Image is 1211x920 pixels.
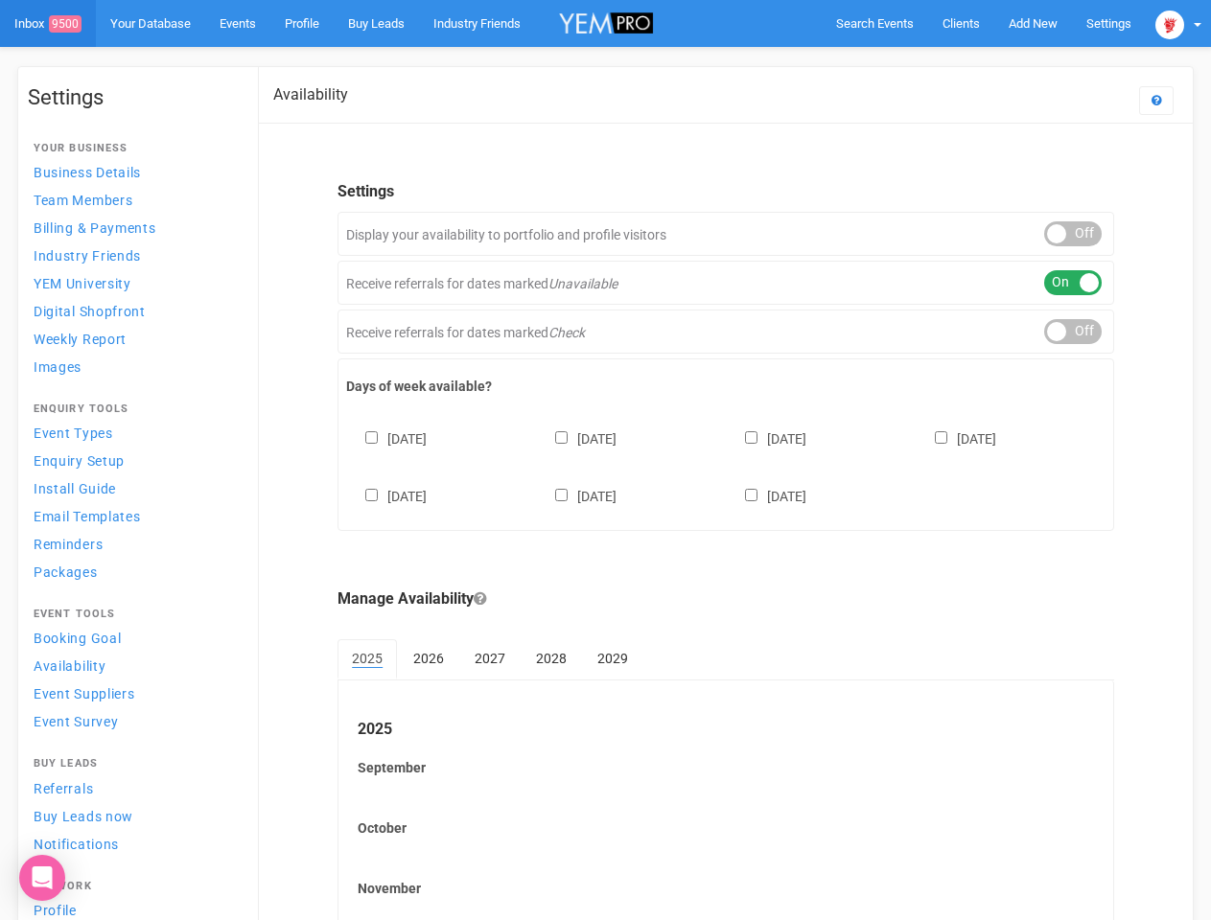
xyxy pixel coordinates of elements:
[28,803,239,829] a: Buy Leads now
[34,758,233,770] h4: Buy Leads
[726,427,806,448] label: [DATE]
[28,531,239,557] a: Reminders
[555,431,568,444] input: [DATE]
[28,503,239,529] a: Email Templates
[28,708,239,734] a: Event Survey
[34,837,119,852] span: Notifications
[34,509,141,524] span: Email Templates
[358,758,1094,777] label: September
[34,332,127,347] span: Weekly Report
[34,304,146,319] span: Digital Shopfront
[34,609,233,620] h4: Event Tools
[28,420,239,446] a: Event Types
[34,714,118,729] span: Event Survey
[338,261,1114,305] div: Receive referrals for dates marked
[536,427,617,448] label: [DATE]
[745,431,757,444] input: [DATE]
[346,485,427,506] label: [DATE]
[28,354,239,379] a: Images
[935,431,947,444] input: [DATE]
[34,425,113,441] span: Event Types
[28,559,239,585] a: Packages
[836,16,914,31] span: Search Events
[34,564,98,580] span: Packages
[548,276,617,291] em: Unavailable
[583,639,642,678] a: 2029
[28,475,239,501] a: Install Guide
[19,855,65,901] div: Open Intercom Messenger
[365,489,378,501] input: [DATE]
[28,298,239,324] a: Digital Shopfront
[548,325,585,340] em: Check
[338,181,1114,203] legend: Settings
[555,489,568,501] input: [DATE]
[745,489,757,501] input: [DATE]
[365,431,378,444] input: [DATE]
[536,485,617,506] label: [DATE]
[28,159,239,185] a: Business Details
[34,359,82,375] span: Images
[338,310,1114,354] div: Receive referrals for dates marked
[338,639,397,679] a: 2025
[28,187,239,213] a: Team Members
[28,680,239,706] a: Event Suppliers
[522,639,581,678] a: 2028
[28,326,239,352] a: Weekly Report
[346,427,427,448] label: [DATE]
[34,631,121,646] span: Booking Goal
[34,220,156,236] span: Billing & Payments
[346,377,1106,396] label: Days of week available?
[34,193,132,208] span: Team Members
[28,215,239,241] a: Billing & Payments
[726,485,806,506] label: [DATE]
[28,653,239,678] a: Availability
[916,427,996,448] label: [DATE]
[49,15,82,33] span: 9500
[399,639,458,678] a: 2026
[358,719,1094,741] legend: 2025
[358,879,1094,898] label: November
[34,165,141,180] span: Business Details
[28,448,239,473] a: Enquiry Setup
[28,242,239,268] a: Industry Friends
[338,588,1114,610] legend: Manage Availability
[28,775,239,801] a: Referrals
[34,143,233,154] h4: Your Business
[34,658,105,674] span: Availability
[34,481,116,496] span: Install Guide
[273,86,348,103] h2: Availability
[34,537,103,552] span: Reminders
[34,403,233,415] h4: Enquiry Tools
[28,625,239,651] a: Booking Goal
[34,686,135,701] span: Event Suppliers
[338,212,1114,256] div: Display your availability to portfolio and profile visitors
[28,86,239,109] h1: Settings
[358,818,1094,838] label: October
[34,276,131,291] span: YEM University
[1155,11,1184,39] img: open-uri20250107-2-1pbi2ie
[1009,16,1058,31] span: Add New
[28,270,239,296] a: YEM University
[943,16,980,31] span: Clients
[34,881,233,892] h4: Network
[28,831,239,857] a: Notifications
[34,453,125,469] span: Enquiry Setup
[460,639,520,678] a: 2027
